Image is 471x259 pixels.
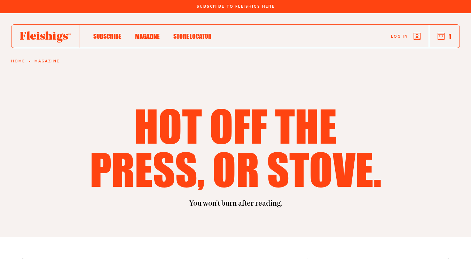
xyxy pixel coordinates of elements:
a: Store locator [173,31,212,41]
a: Magazine [135,31,159,41]
span: Subscribe [93,32,121,40]
span: Subscribe To Fleishigs Here [197,5,275,9]
button: 1 [438,32,451,40]
span: Log in [391,34,408,39]
a: Subscribe To Fleishigs Here [195,5,276,8]
span: Store locator [173,32,212,40]
p: You won't burn after reading. [21,199,450,209]
a: Magazine [34,59,60,63]
a: Subscribe [93,31,121,41]
h1: Hot off the press, or stove. [85,104,386,190]
a: Log in [391,33,421,40]
a: Home [11,59,25,63]
span: Magazine [135,32,159,40]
